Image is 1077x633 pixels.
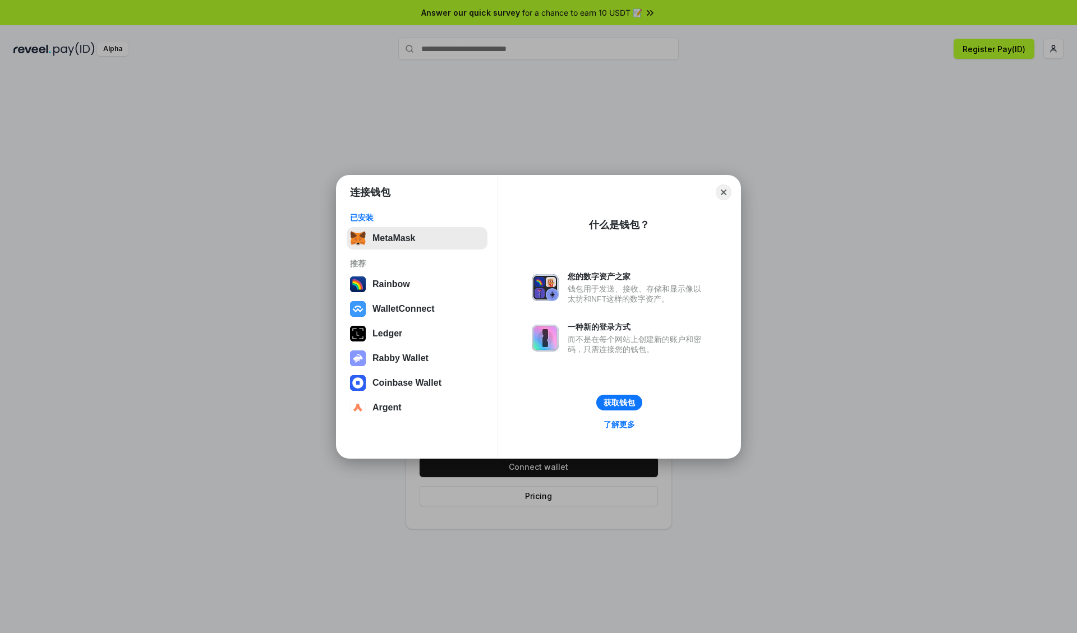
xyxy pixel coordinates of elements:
[350,400,366,415] img: svg+xml,%3Csvg%20width%3D%2228%22%20height%3D%2228%22%20viewBox%3D%220%200%2028%2028%22%20fill%3D...
[589,218,650,232] div: 什么是钱包？
[568,322,707,332] div: 一种新的登录方式
[372,403,402,413] div: Argent
[350,230,366,246] img: svg+xml,%3Csvg%20fill%3D%22none%22%20height%3D%2233%22%20viewBox%3D%220%200%2035%2033%22%20width%...
[716,184,731,200] button: Close
[347,372,487,394] button: Coinbase Wallet
[347,298,487,320] button: WalletConnect
[350,212,484,223] div: 已安装
[347,273,487,295] button: Rainbow
[350,350,366,366] img: svg+xml,%3Csvg%20xmlns%3D%22http%3A%2F%2Fwww.w3.org%2F2000%2Fsvg%22%20fill%3D%22none%22%20viewBox...
[372,279,410,289] div: Rainbow
[597,417,642,432] a: 了解更多
[532,274,559,301] img: svg+xml,%3Csvg%20xmlns%3D%22http%3A%2F%2Fwww.w3.org%2F2000%2Fsvg%22%20fill%3D%22none%22%20viewBox...
[604,398,635,408] div: 获取钱包
[347,227,487,249] button: MetaMask
[347,322,487,345] button: Ledger
[350,186,390,199] h1: 连接钱包
[372,233,415,243] div: MetaMask
[372,378,441,388] div: Coinbase Wallet
[568,271,707,281] div: 您的数字资产之家
[350,258,484,269] div: 推荐
[596,395,642,410] button: 获取钱包
[350,326,366,341] img: svg+xml,%3Csvg%20xmlns%3D%22http%3A%2F%2Fwww.w3.org%2F2000%2Fsvg%22%20width%3D%2228%22%20height%3...
[350,276,366,292] img: svg+xml,%3Csvg%20width%3D%22120%22%20height%3D%22120%22%20viewBox%3D%220%200%20120%20120%22%20fil...
[372,353,429,363] div: Rabby Wallet
[347,396,487,419] button: Argent
[532,325,559,352] img: svg+xml,%3Csvg%20xmlns%3D%22http%3A%2F%2Fwww.w3.org%2F2000%2Fsvg%22%20fill%3D%22none%22%20viewBox...
[347,347,487,369] button: Rabby Wallet
[568,334,707,354] div: 而不是在每个网站上创建新的账户和密码，只需连接您的钱包。
[372,304,435,314] div: WalletConnect
[350,301,366,317] img: svg+xml,%3Csvg%20width%3D%2228%22%20height%3D%2228%22%20viewBox%3D%220%200%2028%2028%22%20fill%3D...
[350,375,366,391] img: svg+xml,%3Csvg%20width%3D%2228%22%20height%3D%2228%22%20viewBox%3D%220%200%2028%2028%22%20fill%3D...
[372,329,402,339] div: Ledger
[568,284,707,304] div: 钱包用于发送、接收、存储和显示像以太坊和NFT这样的数字资产。
[604,419,635,429] div: 了解更多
